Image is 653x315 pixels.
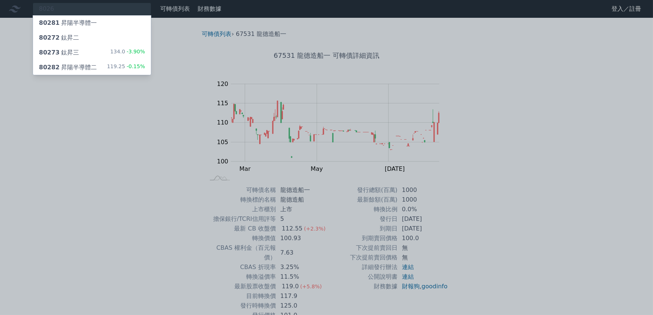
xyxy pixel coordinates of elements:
div: 134.0 [110,48,145,57]
span: -3.90% [125,49,145,54]
span: 80281 [39,19,60,26]
span: 80282 [39,64,60,71]
span: 80273 [39,49,60,56]
div: 119.25 [107,63,145,72]
a: 80282昇陽半導體二 119.25-0.15% [33,60,151,75]
span: -0.15% [125,63,145,69]
div: 鈦昇二 [39,33,79,42]
a: 80272鈦昇二 [33,30,151,45]
div: 昇陽半導體一 [39,19,97,27]
a: 80273鈦昇三 134.0-3.90% [33,45,151,60]
span: 80272 [39,34,60,41]
div: 昇陽半導體二 [39,63,97,72]
div: 鈦昇三 [39,48,79,57]
a: 80281昇陽半導體一 [33,16,151,30]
